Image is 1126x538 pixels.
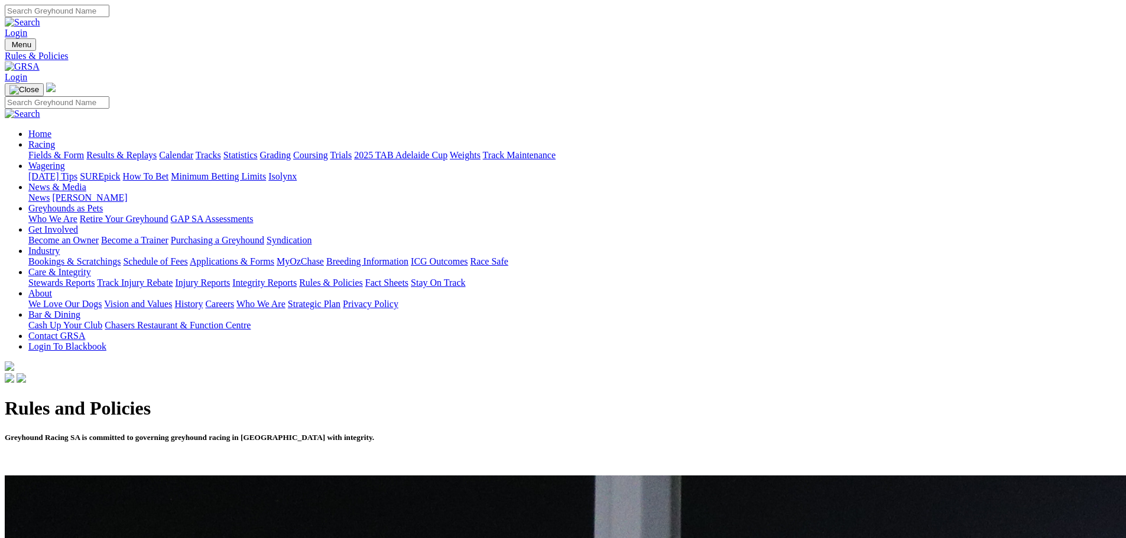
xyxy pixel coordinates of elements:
[326,256,408,266] a: Breeding Information
[171,235,264,245] a: Purchasing a Greyhound
[330,150,352,160] a: Trials
[28,309,80,319] a: Bar & Dining
[5,51,1121,61] a: Rules & Policies
[236,299,285,309] a: Who We Are
[205,299,234,309] a: Careers
[97,278,173,288] a: Track Injury Rebate
[28,235,1121,246] div: Get Involved
[80,171,120,181] a: SUREpick
[171,171,266,181] a: Minimum Betting Limits
[343,299,398,309] a: Privacy Policy
[52,193,127,203] a: [PERSON_NAME]
[450,150,481,160] a: Weights
[9,85,39,94] img: Close
[5,5,109,17] input: Search
[28,161,65,171] a: Wagering
[288,299,340,309] a: Strategic Plan
[470,256,508,266] a: Race Safe
[159,150,193,160] a: Calendar
[5,397,1121,419] h1: Rules and Policies
[104,299,172,309] a: Vision and Values
[12,40,31,49] span: Menu
[28,203,103,213] a: Greyhounds as Pets
[5,433,1121,442] h5: Greyhound Racing SA is committed to governing greyhound racing in [GEOGRAPHIC_DATA] with integrity.
[28,171,77,181] a: [DATE] Tips
[123,256,187,266] a: Schedule of Fees
[223,150,258,160] a: Statistics
[174,299,203,309] a: History
[267,235,311,245] a: Syndication
[28,214,77,224] a: Who We Are
[411,278,465,288] a: Stay On Track
[28,341,106,351] a: Login To Blackbook
[5,61,40,72] img: GRSA
[86,150,157,160] a: Results & Replays
[28,299,102,309] a: We Love Our Dogs
[299,278,363,288] a: Rules & Policies
[28,267,91,277] a: Care & Integrity
[293,150,328,160] a: Coursing
[101,235,168,245] a: Become a Trainer
[28,193,1121,203] div: News & Media
[277,256,324,266] a: MyOzChase
[28,139,55,149] a: Racing
[5,96,109,109] input: Search
[80,214,168,224] a: Retire Your Greyhound
[46,83,56,92] img: logo-grsa-white.png
[5,373,14,383] img: facebook.svg
[28,278,95,288] a: Stewards Reports
[5,361,14,371] img: logo-grsa-white.png
[5,28,27,38] a: Login
[28,235,99,245] a: Become an Owner
[196,150,221,160] a: Tracks
[123,171,169,181] a: How To Bet
[17,373,26,383] img: twitter.svg
[175,278,230,288] a: Injury Reports
[5,109,40,119] img: Search
[190,256,274,266] a: Applications & Forms
[105,320,251,330] a: Chasers Restaurant & Function Centre
[28,246,60,256] a: Industry
[411,256,468,266] a: ICG Outcomes
[28,150,84,160] a: Fields & Form
[28,150,1121,161] div: Racing
[171,214,254,224] a: GAP SA Assessments
[5,83,44,96] button: Toggle navigation
[5,17,40,28] img: Search
[28,193,50,203] a: News
[28,320,102,330] a: Cash Up Your Club
[28,214,1121,224] div: Greyhounds as Pets
[260,150,291,160] a: Grading
[28,256,121,266] a: Bookings & Scratchings
[28,224,78,234] a: Get Involved
[365,278,408,288] a: Fact Sheets
[268,171,297,181] a: Isolynx
[232,278,297,288] a: Integrity Reports
[28,320,1121,331] div: Bar & Dining
[28,182,86,192] a: News & Media
[28,278,1121,288] div: Care & Integrity
[28,256,1121,267] div: Industry
[28,331,85,341] a: Contact GRSA
[28,288,52,298] a: About
[28,129,51,139] a: Home
[5,72,27,82] a: Login
[28,171,1121,182] div: Wagering
[354,150,447,160] a: 2025 TAB Adelaide Cup
[483,150,556,160] a: Track Maintenance
[5,38,36,51] button: Toggle navigation
[28,299,1121,309] div: About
